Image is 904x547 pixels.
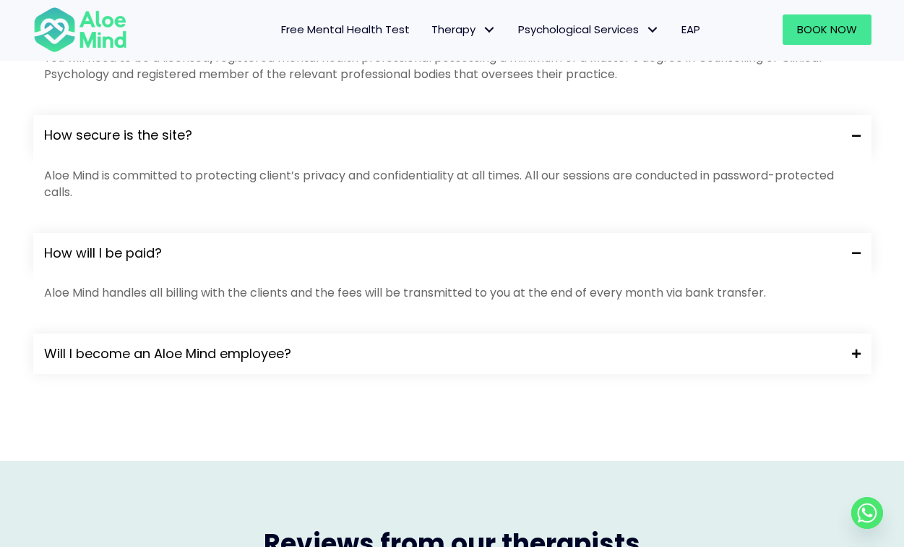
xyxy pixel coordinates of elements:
a: Book Now [783,14,871,45]
span: Psychological Services: submenu [642,20,663,41]
span: Free Mental Health Test [281,22,410,37]
span: Will I become an Aloe Mind employee? [44,344,841,363]
span: Book Now [797,22,857,37]
nav: Menu [146,14,711,45]
span: Therapy: submenu [479,20,500,41]
span: Psychological Services [518,22,660,37]
a: EAP [671,14,711,45]
p: Aloe Mind handles all billing with the clients and the fees will be transmitted to you at the end... [44,284,861,301]
span: EAP [681,22,700,37]
a: Whatsapp [851,497,883,529]
span: Therapy [431,22,496,37]
a: Free Mental Health Test [270,14,421,45]
a: Psychological ServicesPsychological Services: submenu [507,14,671,45]
img: Aloe mind Logo [33,6,127,54]
p: Aloe Mind is committed to protecting client’s privacy and confidentiality at all times. All our s... [44,167,861,200]
a: TherapyTherapy: submenu [421,14,507,45]
span: How secure is the site? [44,126,841,145]
p: You will need to be a licensed/registered mental health professional possessing a minimum of a Ma... [44,49,861,82]
span: How will I be paid? [44,244,841,263]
